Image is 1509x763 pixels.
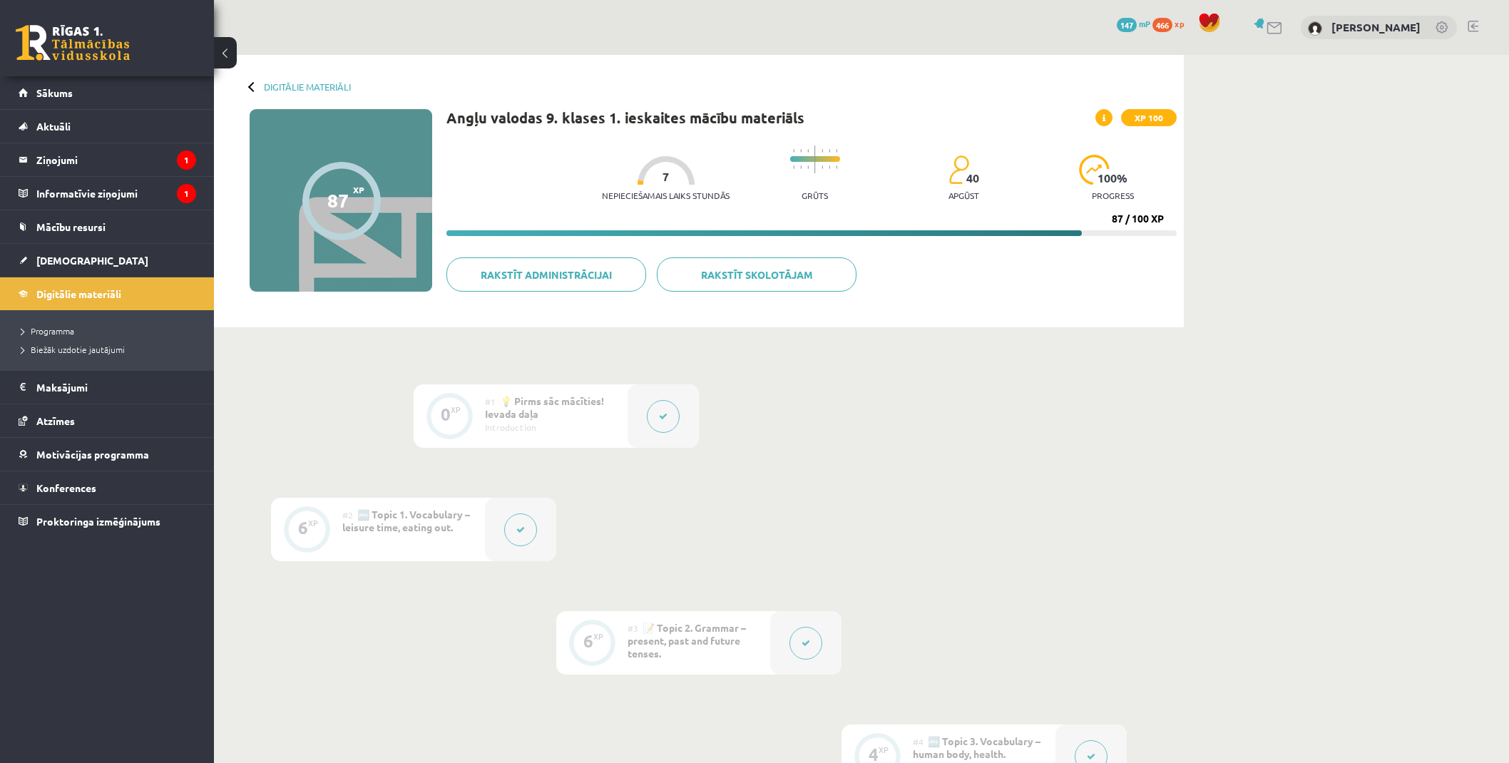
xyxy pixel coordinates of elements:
span: 💡 Pirms sāc mācīties! Ievada daļa [485,394,604,420]
p: Nepieciešamais laiks stundās [602,190,730,200]
a: Konferences [19,471,196,504]
span: XP 100 [1121,109,1177,126]
a: Informatīvie ziņojumi1 [19,177,196,210]
span: mP [1139,18,1150,29]
img: Dāvis Bezpaļčikovs [1308,21,1322,36]
div: XP [879,746,889,754]
span: 100 % [1098,172,1128,185]
div: XP [593,633,603,640]
span: Biežāk uzdotie jautājumi [21,344,125,355]
span: XP [353,185,364,195]
p: Grūts [802,190,828,200]
img: icon-short-line-57e1e144782c952c97e751825c79c345078a6d821885a25fce030b3d8c18986b.svg [793,149,794,153]
div: 6 [583,635,593,647]
a: Rakstīt administrācijai [446,257,646,292]
a: Programma [21,324,200,337]
img: icon-short-line-57e1e144782c952c97e751825c79c345078a6d821885a25fce030b3d8c18986b.svg [800,149,802,153]
legend: Informatīvie ziņojumi [36,177,196,210]
div: XP [451,406,461,414]
p: apgūst [948,190,979,200]
span: Digitālie materiāli [36,287,121,300]
img: icon-short-line-57e1e144782c952c97e751825c79c345078a6d821885a25fce030b3d8c18986b.svg [807,149,809,153]
span: #4 [913,736,924,747]
img: students-c634bb4e5e11cddfef0936a35e636f08e4e9abd3cc4e673bd6f9a4125e45ecb1.svg [948,155,969,185]
img: icon-short-line-57e1e144782c952c97e751825c79c345078a6d821885a25fce030b3d8c18986b.svg [822,165,823,169]
div: 6 [298,521,308,534]
img: icon-long-line-d9ea69661e0d244f92f715978eff75569469978d946b2353a9bb055b3ed8787d.svg [814,145,816,173]
p: progress [1092,190,1134,200]
a: 466 xp [1152,18,1191,29]
i: 1 [177,184,196,203]
a: Atzīmes [19,404,196,437]
legend: Ziņojumi [36,143,196,176]
a: Biežāk uzdotie jautājumi [21,343,200,356]
a: [PERSON_NAME] [1331,20,1421,34]
span: Aktuāli [36,120,71,133]
a: 147 mP [1117,18,1150,29]
legend: Maksājumi [36,371,196,404]
img: icon-progress-161ccf0a02000e728c5f80fcf4c31c7af3da0e1684b2b1d7c360e028c24a22f1.svg [1079,155,1110,185]
span: Sākums [36,86,73,99]
img: icon-short-line-57e1e144782c952c97e751825c79c345078a6d821885a25fce030b3d8c18986b.svg [800,165,802,169]
span: Proktoringa izmēģinājums [36,515,160,528]
span: Programma [21,325,74,337]
span: Motivācijas programma [36,448,149,461]
img: icon-short-line-57e1e144782c952c97e751825c79c345078a6d821885a25fce030b3d8c18986b.svg [836,149,837,153]
div: 4 [869,748,879,761]
i: 1 [177,150,196,170]
a: Digitālie materiāli [19,277,196,310]
span: [DEMOGRAPHIC_DATA] [36,254,148,267]
a: Motivācijas programma [19,438,196,471]
div: Introduction [485,421,617,434]
img: icon-short-line-57e1e144782c952c97e751825c79c345078a6d821885a25fce030b3d8c18986b.svg [836,165,837,169]
div: 0 [441,408,451,421]
a: Ziņojumi1 [19,143,196,176]
span: 147 [1117,18,1137,32]
a: Rīgas 1. Tālmācības vidusskola [16,25,130,61]
a: [DEMOGRAPHIC_DATA] [19,244,196,277]
span: 7 [663,170,669,183]
span: 40 [966,172,979,185]
span: xp [1175,18,1184,29]
span: 🔤 Topic 1. Vocabulary – leisure time, eating out. [342,508,470,533]
div: 87 [327,190,349,211]
a: Sākums [19,76,196,109]
a: Rakstīt skolotājam [657,257,856,292]
img: icon-short-line-57e1e144782c952c97e751825c79c345078a6d821885a25fce030b3d8c18986b.svg [829,149,830,153]
span: #2 [342,509,353,521]
a: Maksājumi [19,371,196,404]
span: 466 [1152,18,1172,32]
img: icon-short-line-57e1e144782c952c97e751825c79c345078a6d821885a25fce030b3d8c18986b.svg [793,165,794,169]
a: Aktuāli [19,110,196,143]
img: icon-short-line-57e1e144782c952c97e751825c79c345078a6d821885a25fce030b3d8c18986b.svg [822,149,823,153]
span: 📝 Topic 2. Grammar – present, past and future tenses. [628,621,746,660]
span: #3 [628,623,638,634]
span: #1 [485,396,496,407]
span: 🔤 Topic 3. Vocabulary – human body, health. [913,734,1040,760]
a: Proktoringa izmēģinājums [19,505,196,538]
div: XP [308,519,318,527]
a: Digitālie materiāli [264,81,351,92]
span: Konferences [36,481,96,494]
img: icon-short-line-57e1e144782c952c97e751825c79c345078a6d821885a25fce030b3d8c18986b.svg [829,165,830,169]
a: Mācību resursi [19,210,196,243]
img: icon-short-line-57e1e144782c952c97e751825c79c345078a6d821885a25fce030b3d8c18986b.svg [807,165,809,169]
span: Atzīmes [36,414,75,427]
span: Mācību resursi [36,220,106,233]
h1: Angļu valodas 9. klases 1. ieskaites mācību materiāls [446,109,804,126]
